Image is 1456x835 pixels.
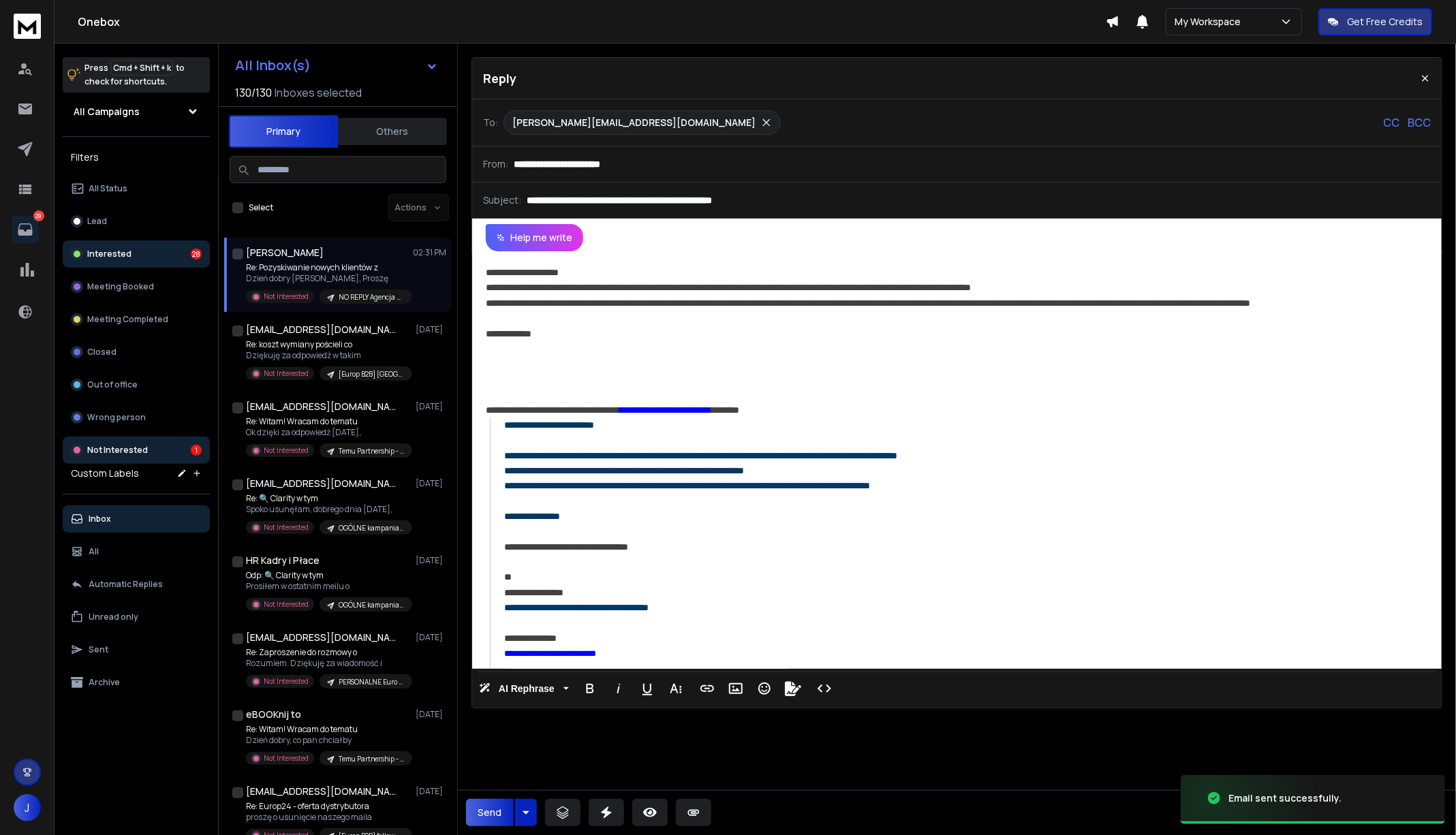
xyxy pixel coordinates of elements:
[246,554,320,567] h1: HR Kadry i Płace
[229,115,338,148] button: Primary
[246,323,396,336] h1: [EMAIL_ADDRESS][DOMAIN_NAME]
[63,175,210,202] button: All Status
[63,371,210,398] button: Out of office
[246,647,409,658] p: Re: Zaproszenie do rozmowy o
[246,493,409,504] p: Re: 🔍 Clarity w tym
[191,445,202,456] div: 1
[1175,15,1246,29] p: My Workspace
[1408,114,1431,131] p: BCC
[339,292,404,302] p: NO REPLY Agencja Pracy 2025
[338,116,447,146] button: Others
[87,347,117,358] p: Closed
[634,675,660,702] button: Underline (⌘U)
[339,600,404,610] p: OGÓLNE kampania outreach dla Strategia Wizualna
[14,794,41,821] button: J
[246,273,409,284] p: Dzień dobry [PERSON_NAME], Proszę
[275,84,362,101] h3: Inboxes selected
[339,369,404,379] p: [Europ B2B] [GEOGRAPHIC_DATA]
[416,478,446,489] p: [DATE]
[1383,114,1399,131] p: CC
[84,61,185,89] p: Press to check for shortcuts.
[63,437,210,464] button: Not Interested1
[780,675,806,702] button: Signature
[89,644,108,655] p: Sent
[14,14,41,39] img: logo
[224,52,449,79] button: All Inbox(s)
[33,210,44,221] p: 29
[89,677,120,688] p: Archive
[694,675,720,702] button: Insert Link (⌘K)
[235,59,311,72] h1: All Inbox(s)
[413,247,446,258] p: 02:31 PM
[63,338,210,366] button: Closed
[246,504,409,515] p: Spoko usunęłam, dobrego dnia [DATE],
[246,400,396,413] h1: [EMAIL_ADDRESS][DOMAIN_NAME]
[246,570,409,581] p: Odp: 🔍 Clarity w tym
[1347,15,1423,29] p: Get Free Credits
[264,676,309,687] p: Not Interested
[12,216,39,243] a: 29
[663,675,689,702] button: More Text
[63,505,210,533] button: Inbox
[246,785,396,798] h1: [EMAIL_ADDRESS][DOMAIN_NAME]
[416,786,446,797] p: [DATE]
[246,812,409,823] p: proszę o usunięcie naszego maila
[63,669,210,696] button: Archive
[63,98,210,125] button: All Campaigns
[63,306,210,333] button: Meeting Completed
[246,658,409,669] p: Rozumiem. Dziękuję za wiadomość i
[63,571,210,598] button: Automatic Replies
[246,735,409,746] p: Dzień dobry, co pan chciałby
[63,148,210,167] h3: Filters
[87,379,138,390] p: Out of office
[483,193,521,207] p: Subject:
[264,368,309,379] p: Not Interested
[486,224,583,251] button: Help me write
[339,677,404,687] p: PERSONALNE Euro B2B - Pościel & Pojemniki PL
[264,522,309,533] p: Not Interested
[63,538,210,565] button: All
[416,401,446,412] p: [DATE]
[476,675,572,702] button: AI Rephrase
[416,709,446,720] p: [DATE]
[235,84,272,101] span: 130 / 130
[246,801,409,812] p: Re: Europ24 - oferta dystrybutora
[89,546,99,557] p: All
[87,281,154,292] p: Meeting Booked
[89,183,127,194] p: All Status
[63,603,210,631] button: Unread only
[191,249,202,259] div: 28
[264,599,309,610] p: Not Interested
[246,339,409,350] p: Re: koszt wymiany pościeli co
[246,631,396,644] h1: [EMAIL_ADDRESS][DOMAIN_NAME]
[89,579,163,590] p: Automatic Replies
[483,157,508,171] p: From:
[466,799,514,826] button: Send
[264,445,309,456] p: Not Interested
[89,612,138,623] p: Unread only
[246,262,409,273] p: Re: Pozyskiwanie nowych klientów z
[246,427,409,438] p: Ok dzięki za odpowiedź [DATE],
[89,514,111,524] p: Inbox
[87,445,148,456] p: Not Interested
[246,477,396,490] h1: [EMAIL_ADDRESS][DOMAIN_NAME]
[246,581,409,592] p: Prosiłem w ostatnim meilu o
[483,116,498,129] p: To:
[74,105,140,119] h1: All Campaigns
[339,446,404,456] p: Temu Partnership - Shopify Expansion PL
[483,69,516,88] p: Reply
[496,683,557,695] span: AI Rephrase
[264,753,309,763] p: Not Interested
[752,675,777,702] button: Emoticons
[63,636,210,663] button: Sent
[416,632,446,643] p: [DATE]
[87,412,146,423] p: Wrong person
[723,675,749,702] button: Insert Image (⌘P)
[504,664,790,752] img: AIorK4xmb516VYXTwoMg1WFI533BSji8v2OyLBtD43a5VciVyQNU6CjcQZhi4dfBJBHh5BPP4RUBkVUs6sHBzq_PIxd3LyqNw...
[63,404,210,431] button: Wrong person
[606,675,632,702] button: Italic (⌘I)
[1228,791,1342,805] div: Email sent successfully.
[87,314,168,325] p: Meeting Completed
[87,249,131,259] p: Interested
